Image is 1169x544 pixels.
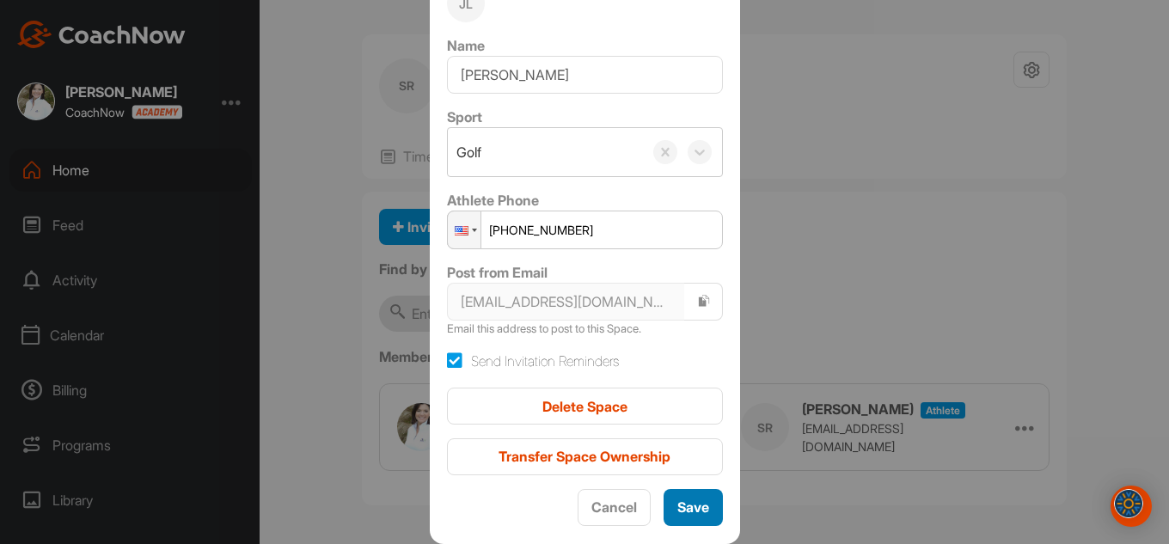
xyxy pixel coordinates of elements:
span: Cancel [591,498,637,516]
label: Post from Email [447,264,548,281]
p: Email this address to post to this Space. [447,321,723,338]
button: Transfer Space Ownership [447,438,723,475]
div: Golf [456,142,481,162]
label: Send Invitation Reminders [447,351,619,371]
span: Save [677,498,709,516]
button: Delete Space [447,388,723,425]
div: United States: + 1 [448,211,480,248]
input: 1 (702) 123-4567 [447,211,723,249]
label: Name [447,37,485,54]
label: Athlete Phone [447,192,539,209]
label: Sport [447,108,482,125]
div: Open Intercom Messenger [1111,486,1152,527]
span: Delete Space [542,398,627,415]
button: Save [664,489,723,526]
button: Cancel [578,489,651,526]
span: Transfer Space Ownership [499,448,670,465]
